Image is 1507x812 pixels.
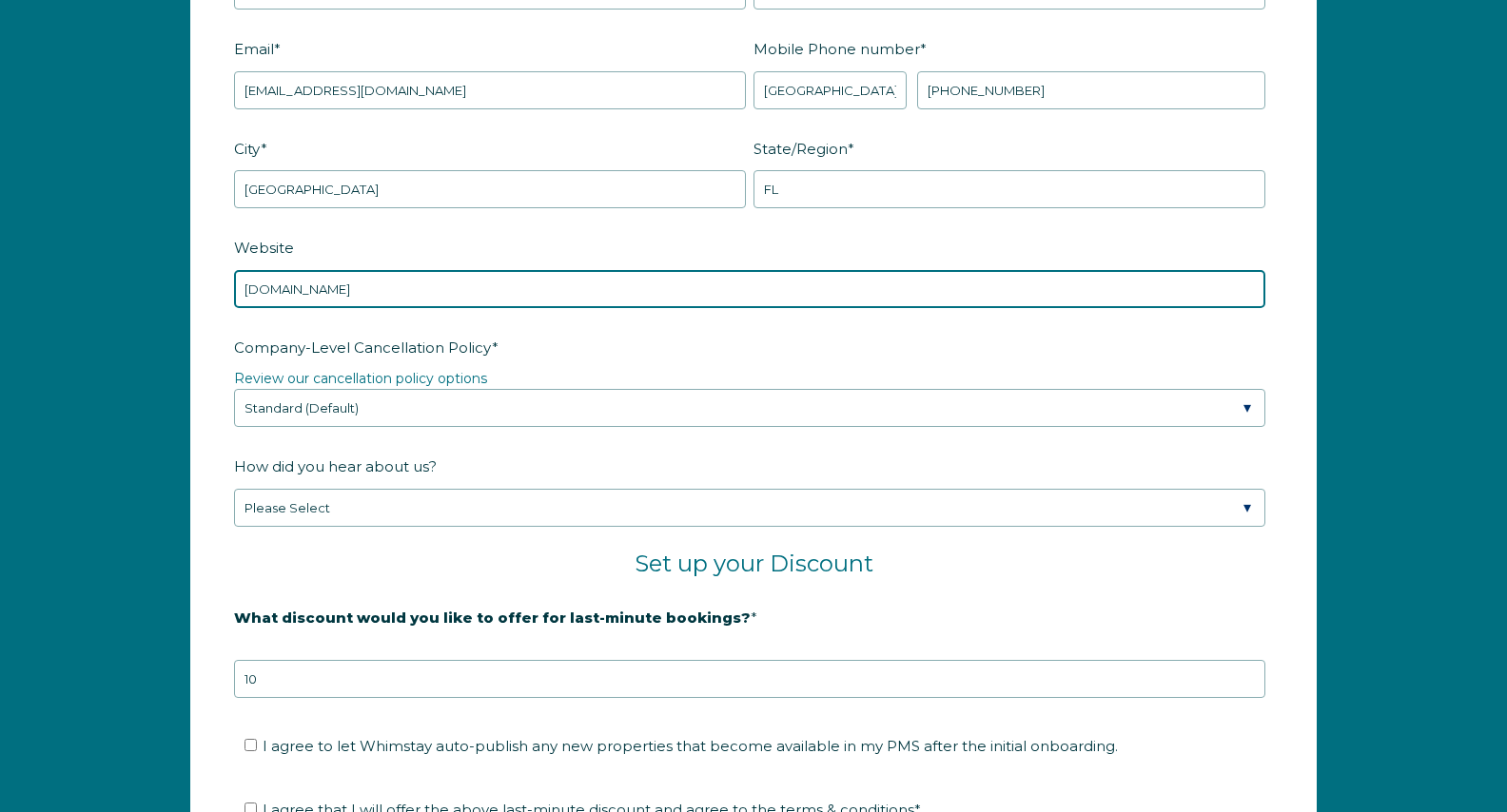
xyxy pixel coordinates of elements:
[234,641,532,658] strong: 20% is recommended, minimum of 10%
[753,34,920,64] span: Mobile Phone number
[245,739,257,751] input: I agree to let Whimstay auto-publish any new properties that become available in my PMS after the...
[234,452,437,481] span: How did you hear about us?
[234,134,261,164] span: City
[753,134,848,164] span: State/Region
[234,233,294,262] span: Website
[234,370,487,387] a: Review our cancellation policy options
[263,737,1118,755] span: I agree to let Whimstay auto-publish any new properties that become available in my PMS after the...
[234,609,751,627] strong: What discount would you like to offer for last-minute bookings?
[234,34,274,64] span: Email
[234,333,492,362] span: Company-Level Cancellation Policy
[635,550,873,577] span: Set up your Discount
